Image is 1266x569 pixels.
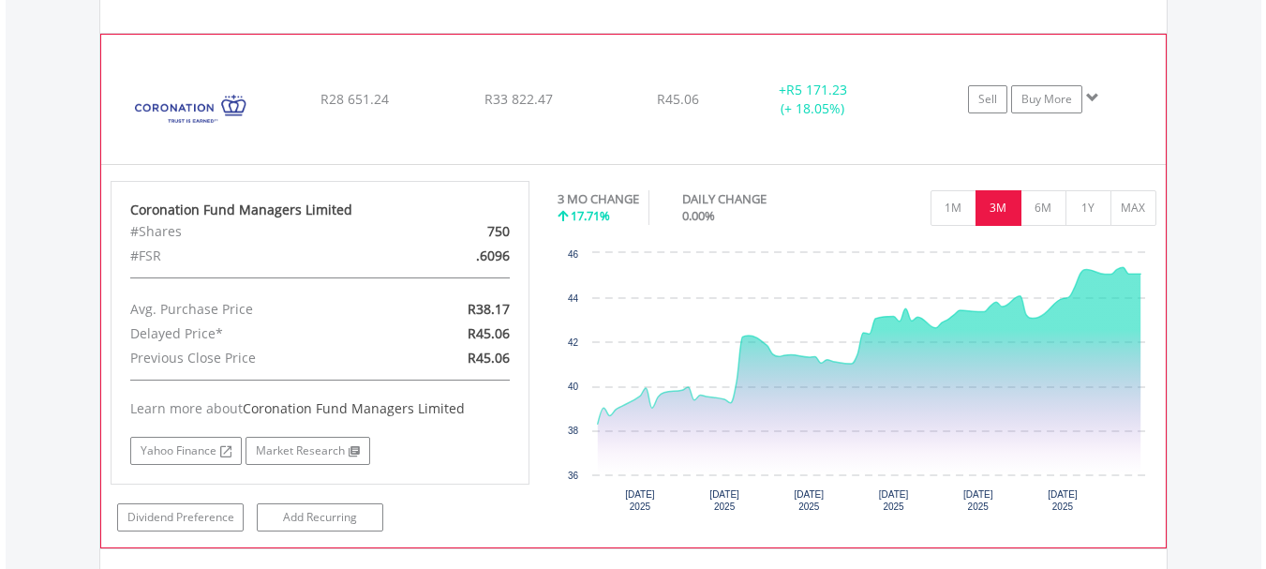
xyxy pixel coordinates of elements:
span: R45.06 [468,349,510,367]
span: R45.06 [468,324,510,342]
span: 0.00% [682,207,715,224]
text: 42 [568,337,579,348]
button: MAX [1110,190,1156,226]
text: 40 [568,382,579,392]
text: [DATE] 2025 [879,489,909,512]
text: [DATE] 2025 [963,489,993,512]
text: 46 [568,249,579,260]
text: 36 [568,471,579,481]
a: Add Recurring [257,503,383,532]
button: 6M [1020,190,1066,226]
div: Previous Close Price [116,346,388,370]
div: .6096 [388,244,524,268]
text: [DATE] 2025 [795,489,825,512]
div: #Shares [116,219,388,244]
a: Buy More [1011,85,1082,113]
img: EQU.ZA.CML.png [111,58,272,159]
div: + (+ 18.05%) [742,81,883,118]
span: R45.06 [657,90,699,108]
span: Coronation Fund Managers Limited [243,399,465,417]
button: 1M [931,190,976,226]
div: Delayed Price* [116,322,388,346]
text: [DATE] 2025 [625,489,655,512]
a: Market Research [246,437,370,465]
div: 750 [388,219,524,244]
div: 3 MO CHANGE [558,190,639,208]
a: Yahoo Finance [130,437,242,465]
text: 44 [568,293,579,304]
span: R28 651.24 [320,90,389,108]
div: DAILY CHANGE [682,190,832,208]
svg: Interactive chart [558,244,1155,525]
div: #FSR [116,244,388,268]
div: Avg. Purchase Price [116,297,388,322]
text: [DATE] 2025 [709,489,739,512]
button: 3M [976,190,1021,226]
text: [DATE] 2025 [1048,489,1078,512]
span: R38.17 [468,300,510,318]
div: Coronation Fund Managers Limited [130,201,511,219]
div: Learn more about [130,399,511,418]
button: 1Y [1065,190,1111,226]
a: Sell [968,85,1007,113]
span: R5 171.23 [786,81,847,98]
div: Chart. Highcharts interactive chart. [558,244,1156,525]
text: 38 [568,426,579,436]
span: R33 822.47 [484,90,553,108]
a: Dividend Preference [117,503,244,532]
span: 17.71% [571,207,610,224]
